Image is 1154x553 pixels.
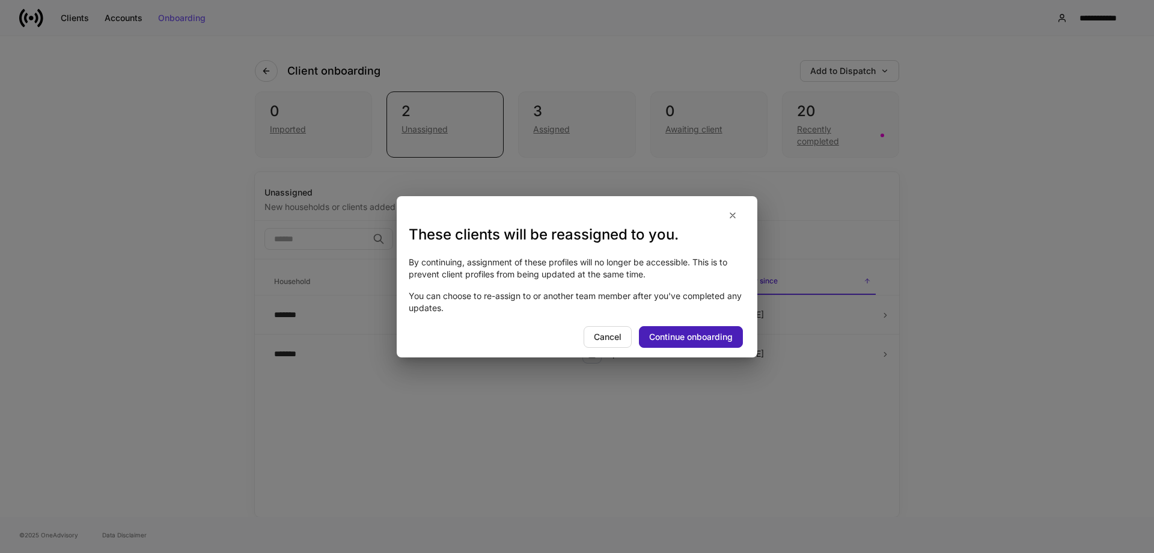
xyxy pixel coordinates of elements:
[409,256,745,280] p: By continuing, assignment of these profiles will no longer be accessible . This is to prevent cli...
[594,333,621,341] div: Cancel
[649,333,733,341] div: Continue onboarding
[584,326,632,348] button: Cancel
[409,290,745,314] p: You can choose to re-assign to or another team member after you've completed any updates.
[639,326,743,348] button: Continue onboarding
[409,225,745,244] h3: These clients will be reassigned to you.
